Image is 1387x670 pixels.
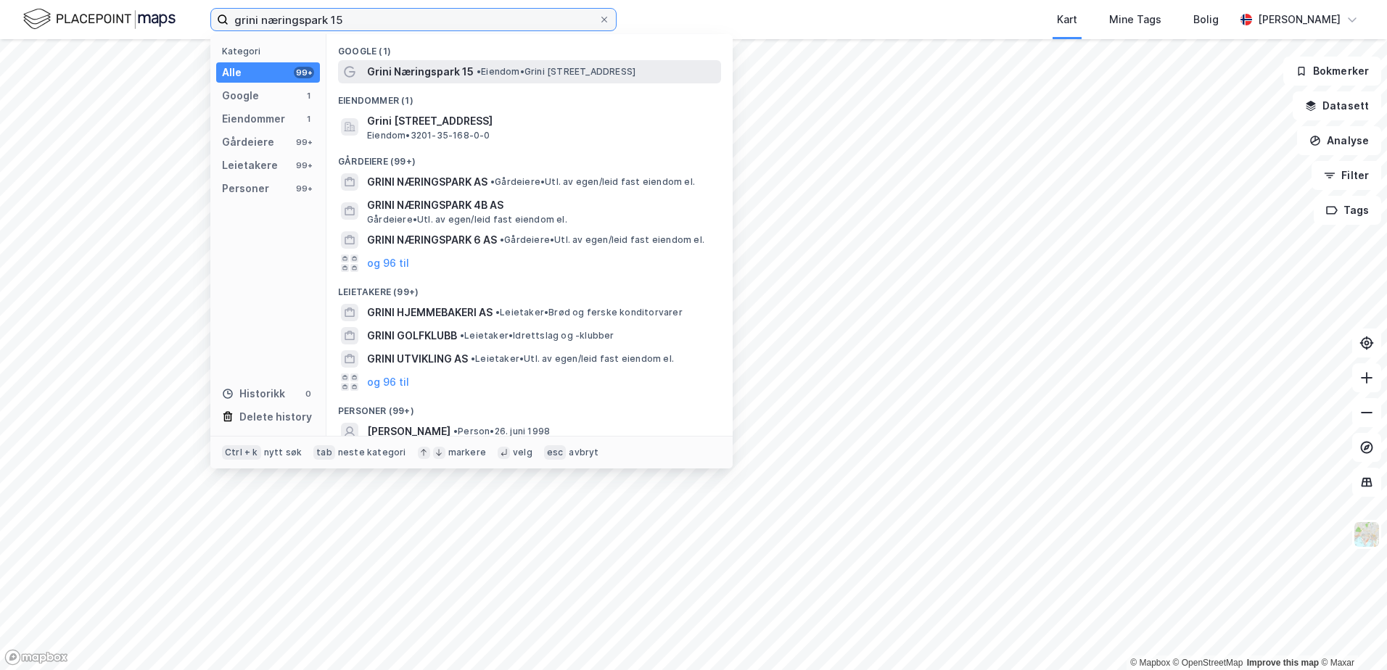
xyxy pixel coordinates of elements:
[367,130,490,141] span: Eiendom • 3201-35-168-0-0
[1297,126,1381,155] button: Analyse
[1193,11,1219,28] div: Bolig
[471,353,475,364] span: •
[1109,11,1161,28] div: Mine Tags
[460,330,614,342] span: Leietaker • Idrettslag og -klubber
[222,133,274,151] div: Gårdeiere
[338,447,406,458] div: neste kategori
[326,275,733,301] div: Leietakere (99+)
[1314,196,1381,225] button: Tags
[1173,658,1243,668] a: OpenStreetMap
[294,67,314,78] div: 99+
[500,234,504,245] span: •
[477,66,481,77] span: •
[490,176,695,188] span: Gårdeiere • Utl. av egen/leid fast eiendom el.
[367,231,497,249] span: GRINI NÆRINGSPARK 6 AS
[302,90,314,102] div: 1
[500,234,704,246] span: Gårdeiere • Utl. av egen/leid fast eiendom el.
[367,304,493,321] span: GRINI HJEMMEBAKERI AS
[222,87,259,104] div: Google
[294,183,314,194] div: 99+
[302,388,314,400] div: 0
[302,113,314,125] div: 1
[367,197,715,214] span: GRINI NÆRINGSPARK 4B AS
[1353,521,1380,548] img: Z
[453,426,458,437] span: •
[222,64,242,81] div: Alle
[1283,57,1381,86] button: Bokmerker
[367,350,468,368] span: GRINI UTVIKLING AS
[294,136,314,148] div: 99+
[1258,11,1341,28] div: [PERSON_NAME]
[222,157,278,174] div: Leietakere
[222,445,261,460] div: Ctrl + k
[4,649,68,666] a: Mapbox homepage
[229,9,598,30] input: Søk på adresse, matrikkel, gårdeiere, leietakere eller personer
[1312,161,1381,190] button: Filter
[326,34,733,60] div: Google (1)
[453,426,550,437] span: Person • 26. juni 1998
[313,445,335,460] div: tab
[222,110,285,128] div: Eiendommer
[1057,11,1077,28] div: Kart
[367,63,474,80] span: Grini Næringspark 15
[367,112,715,130] span: Grini [STREET_ADDRESS]
[460,330,464,341] span: •
[264,447,302,458] div: nytt søk
[222,180,269,197] div: Personer
[367,423,450,440] span: [PERSON_NAME]
[544,445,567,460] div: esc
[294,160,314,171] div: 99+
[1293,91,1381,120] button: Datasett
[367,327,457,344] span: GRINI GOLFKLUBB
[1130,658,1170,668] a: Mapbox
[222,385,285,402] div: Historikk
[569,447,598,458] div: avbryt
[495,307,683,318] span: Leietaker • Brød og ferske konditorvarer
[477,66,635,78] span: Eiendom • Grini [STREET_ADDRESS]
[1314,600,1387,670] div: Kontrollprogram for chat
[1314,600,1387,670] iframe: Chat Widget
[367,373,409,391] button: og 96 til
[1247,658,1319,668] a: Improve this map
[23,7,176,32] img: logo.f888ab2527a4732fd821a326f86c7f29.svg
[222,46,320,57] div: Kategori
[367,255,409,272] button: og 96 til
[513,447,532,458] div: velg
[367,214,567,226] span: Gårdeiere • Utl. av egen/leid fast eiendom el.
[495,307,500,318] span: •
[326,394,733,420] div: Personer (99+)
[490,176,495,187] span: •
[326,144,733,170] div: Gårdeiere (99+)
[239,408,312,426] div: Delete history
[471,353,674,365] span: Leietaker • Utl. av egen/leid fast eiendom el.
[326,83,733,109] div: Eiendommer (1)
[448,447,486,458] div: markere
[367,173,487,191] span: GRINI NÆRINGSPARK AS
